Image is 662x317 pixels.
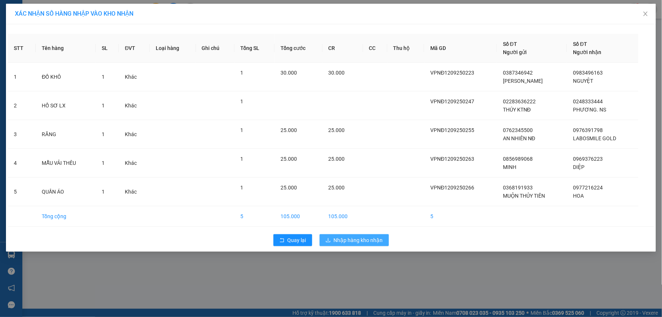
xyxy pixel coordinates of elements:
[503,78,543,84] span: [PERSON_NAME]
[424,34,497,63] th: Mã GD
[8,149,36,178] td: 4
[503,107,531,113] span: THÚY KTNĐ
[275,34,322,63] th: Tổng cước
[323,34,363,63] th: CR
[281,156,297,162] span: 25.000
[36,63,96,91] td: ĐỒ KHÔ
[573,70,603,76] span: 0983496163
[119,149,150,178] td: Khác
[334,236,383,244] span: Nhập hàng kho nhận
[430,127,474,133] span: VPNĐ1209250255
[119,91,150,120] td: Khác
[503,135,535,141] span: AN NHIÊN NĐ
[503,127,533,133] span: 0762345500
[241,98,244,104] span: 1
[36,120,96,149] td: RĂNG
[424,206,497,227] td: 5
[36,149,96,178] td: MẪU VẢI THÊU
[36,91,96,120] td: HỒ SƠ LX
[430,185,474,191] span: VPNĐ1209250266
[573,49,601,55] span: Người nhận
[329,70,345,76] span: 30.000
[281,185,297,191] span: 25.000
[503,156,533,162] span: 0856989068
[36,206,96,227] td: Tổng cộng
[273,234,312,246] button: rollbackQuay lại
[573,127,603,133] span: 0976391798
[573,156,603,162] span: 0969376223
[281,70,297,76] span: 30.000
[573,107,606,113] span: PHƯƠNG. NS
[275,206,322,227] td: 105.000
[36,34,96,63] th: Tên hàng
[235,34,275,63] th: Tổng SL
[8,34,36,63] th: STT
[102,160,105,166] span: 1
[288,236,306,244] span: Quay lại
[241,127,244,133] span: 1
[430,70,474,76] span: VPNĐ1209250223
[96,34,119,63] th: SL
[503,98,536,104] span: 02283636222
[573,164,585,170] span: DIỆP
[573,98,603,104] span: 0248333444
[503,164,516,170] span: MINH
[503,70,533,76] span: 0387346942
[430,156,474,162] span: VPNĐ1209250263
[573,78,593,84] span: NGUYỆT
[326,238,331,244] span: download
[430,98,474,104] span: VPNĐ1209250247
[102,189,105,195] span: 1
[279,238,285,244] span: rollback
[36,178,96,206] td: QUẦN ÁO
[329,185,345,191] span: 25.000
[573,41,587,47] span: Số ĐT
[150,34,196,63] th: Loại hàng
[635,4,656,25] button: Close
[241,156,244,162] span: 1
[643,11,649,17] span: close
[119,120,150,149] td: Khác
[196,34,235,63] th: Ghi chú
[573,193,584,199] span: HOA
[119,34,150,63] th: ĐVT
[573,185,603,191] span: 0977216224
[320,234,389,246] button: downloadNhập hàng kho nhận
[102,74,105,80] span: 1
[235,206,275,227] td: 5
[241,70,244,76] span: 1
[503,185,533,191] span: 0368191933
[8,178,36,206] td: 5
[281,127,297,133] span: 25.000
[329,127,345,133] span: 25.000
[503,41,517,47] span: Số ĐT
[323,206,363,227] td: 105.000
[329,156,345,162] span: 25.000
[119,63,150,91] td: Khác
[8,63,36,91] td: 1
[387,34,425,63] th: Thu hộ
[363,34,387,63] th: CC
[503,193,545,199] span: MUỘN THỦY TIÊN
[102,103,105,109] span: 1
[8,91,36,120] td: 2
[15,10,133,17] span: XÁC NHẬN SỐ HÀNG NHẬP VÀO KHO NHẬN
[8,120,36,149] td: 3
[503,49,527,55] span: Người gửi
[102,131,105,137] span: 1
[241,185,244,191] span: 1
[573,135,616,141] span: LABOSMILE GOLD
[119,178,150,206] td: Khác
